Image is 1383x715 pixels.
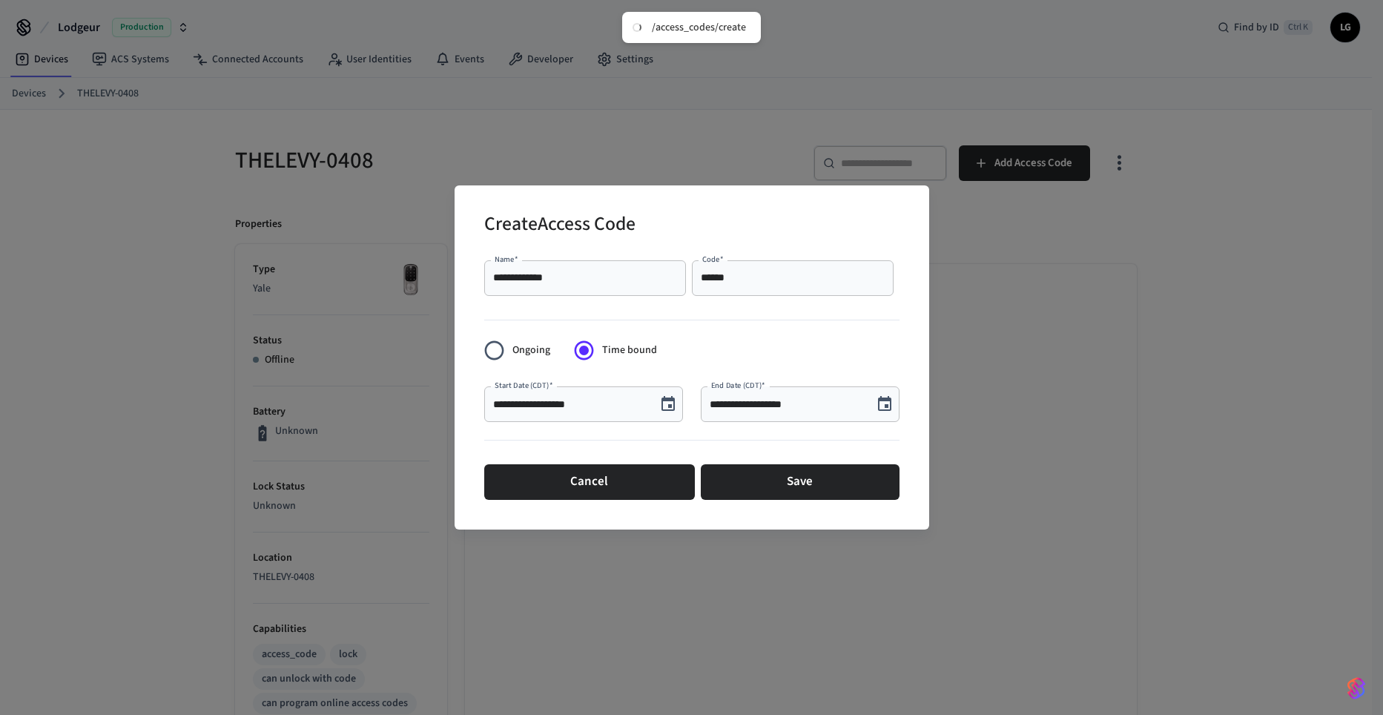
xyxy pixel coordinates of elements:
button: Choose date, selected date is Sep 30, 2025 [653,389,683,419]
span: Time bound [602,343,657,358]
h2: Create Access Code [484,203,636,248]
div: /access_codes/create [652,21,746,34]
button: Choose date, selected date is Oct 3, 2025 [870,389,900,419]
label: Code [702,254,724,265]
label: End Date (CDT) [711,380,765,391]
label: Name [495,254,518,265]
button: Save [701,464,900,500]
button: Cancel [484,464,695,500]
label: Start Date (CDT) [495,380,552,391]
img: SeamLogoGradient.69752ec5.svg [1347,676,1365,700]
span: Ongoing [512,343,550,358]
